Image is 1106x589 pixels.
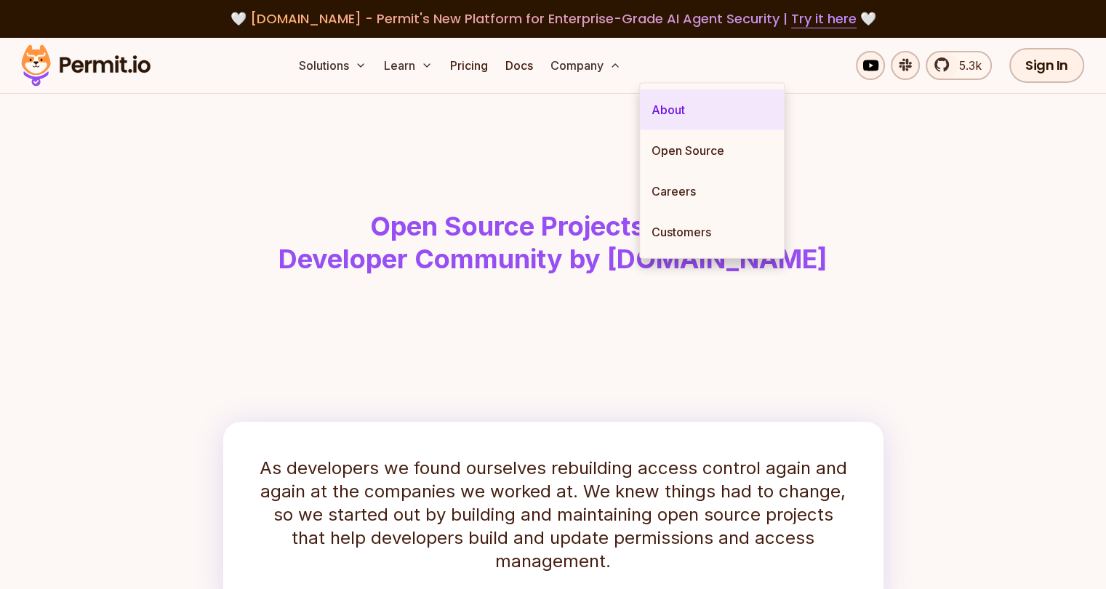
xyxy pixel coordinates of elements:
[378,51,438,80] button: Learn
[640,212,784,252] a: Customers
[1009,48,1084,83] a: Sign In
[15,41,157,90] img: Permit logo
[791,9,857,28] a: Try it here
[640,130,784,171] a: Open Source
[500,51,539,80] a: Docs
[926,51,992,80] a: 5.3k
[35,9,1071,29] div: 🤍 🤍
[950,57,982,74] span: 5.3k
[181,210,926,276] h1: Open Source Projects for the Developer Community by [DOMAIN_NAME]
[250,9,857,28] span: [DOMAIN_NAME] - Permit's New Platform for Enterprise-Grade AI Agent Security |
[640,89,784,130] a: About
[640,171,784,212] a: Careers
[293,51,372,80] button: Solutions
[444,51,494,80] a: Pricing
[258,457,849,573] p: As developers we found ourselves rebuilding access control again and again at the companies we wo...
[545,51,627,80] button: Company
